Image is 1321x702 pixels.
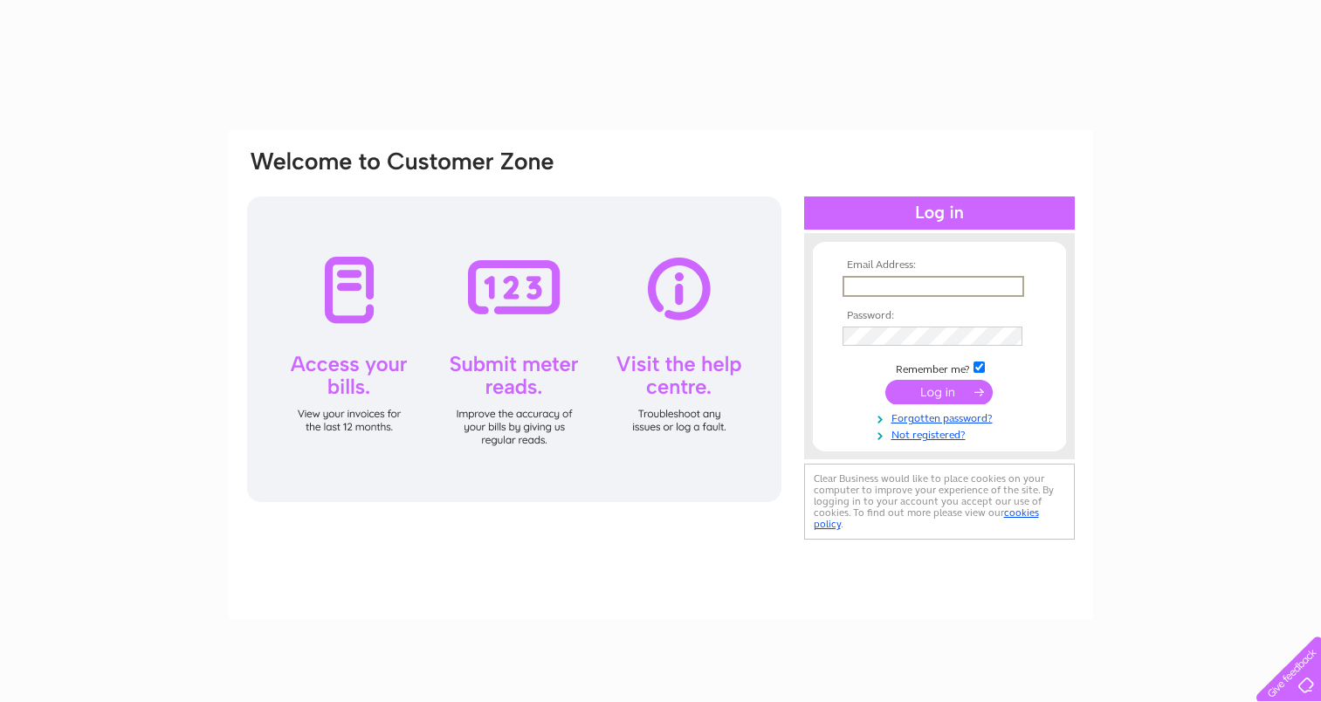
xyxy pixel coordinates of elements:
th: Password: [838,310,1041,322]
a: Forgotten password? [843,409,1041,425]
a: cookies policy [814,506,1039,530]
a: Not registered? [843,425,1041,442]
div: Clear Business would like to place cookies on your computer to improve your experience of the sit... [804,464,1075,540]
td: Remember me? [838,359,1041,376]
th: Email Address: [838,259,1041,272]
input: Submit [885,380,993,404]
